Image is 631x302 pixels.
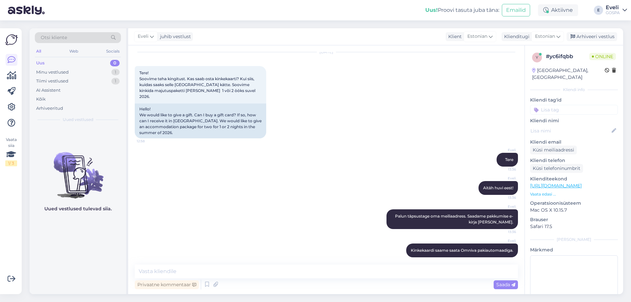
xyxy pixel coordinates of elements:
div: AI Assistent [36,87,60,94]
div: Küsi telefoninumbrit [530,164,583,173]
p: Kliendi nimi [530,117,618,124]
div: Aktiivne [538,4,578,16]
div: Minu vestlused [36,69,69,76]
div: All [35,47,42,56]
span: Eveli [491,238,516,243]
b: Uus! [425,7,438,13]
span: 13:36 [491,229,516,234]
div: # yc6ifqbb [546,53,589,60]
div: Uus [36,60,45,66]
span: 13:38 [491,258,516,263]
div: [DATE] [135,49,518,55]
span: Aitäh huvi eest! [483,185,513,190]
a: [URL][DOMAIN_NAME] [530,183,582,189]
span: Estonian [535,33,555,40]
p: Safari 17.5 [530,223,618,230]
span: Tere! Soovime teha kingitust. Kas saab osta kinkekaarti? Kui siis, kuidas saaks selle [GEOGRAPHIC... [139,70,256,99]
span: 12:58 [137,139,161,144]
span: Otsi kliente [41,34,67,41]
span: Eveli [138,33,149,40]
button: Emailid [502,4,530,16]
div: Socials [105,47,121,56]
div: Proovi tasuta juba täna: [425,6,499,14]
span: Saada [496,282,515,288]
p: Mac OS X 10.15.7 [530,207,618,214]
span: 13:36 [491,167,516,172]
div: Arhiveeritud [36,105,63,112]
p: Kliendi tag'id [530,97,618,104]
div: Eveli [606,5,620,10]
div: [PERSON_NAME] [530,237,618,243]
div: Hello! We would like to give a gift. Can I buy a gift card? If so, how can I receive it in [GEOGR... [135,104,266,138]
div: Klient [446,33,462,40]
input: Lisa nimi [530,127,610,134]
span: Palun täpsustage oma meiliaadress. Saadame pakkumise e-kirja [PERSON_NAME]. [395,214,513,224]
div: 1 / 3 [5,160,17,166]
div: Web [68,47,80,56]
div: Küsi meiliaadressi [530,146,577,154]
span: Kinkekaardi saame saata Omniva pakiautomaadiga. [411,248,513,253]
div: GOSPA [606,10,620,15]
div: juhib vestlust [157,33,191,40]
span: Uued vestlused [63,117,93,123]
a: EveliGOSPA [606,5,627,15]
div: E [594,6,603,15]
span: 13:36 [491,195,516,200]
div: Privaatne kommentaar [135,280,199,289]
p: Uued vestlused tulevad siia. [44,205,112,212]
span: Estonian [467,33,487,40]
span: Eveli [491,176,516,181]
p: Märkmed [530,246,618,253]
span: Eveli [491,148,516,152]
img: No chats [30,140,126,199]
div: Tiimi vestlused [36,78,68,84]
p: Klienditeekond [530,175,618,182]
span: Online [589,53,616,60]
div: 1 [111,69,120,76]
p: Kliendi telefon [530,157,618,164]
img: Askly Logo [5,34,18,46]
span: Tere [505,157,513,162]
span: Eveli [491,204,516,209]
input: Lisa tag [530,105,618,115]
p: Vaata edasi ... [530,191,618,197]
div: Kliendi info [530,87,618,93]
p: Brauser [530,216,618,223]
div: [GEOGRAPHIC_DATA], [GEOGRAPHIC_DATA] [532,67,605,81]
div: Vaata siia [5,137,17,166]
p: Kliendi email [530,139,618,146]
div: Arhiveeri vestlus [567,32,617,41]
div: 1 [111,78,120,84]
div: Klienditugi [502,33,529,40]
span: y [536,55,538,60]
div: Kõik [36,96,46,103]
div: 0 [110,60,120,66]
p: Operatsioonisüsteem [530,200,618,207]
